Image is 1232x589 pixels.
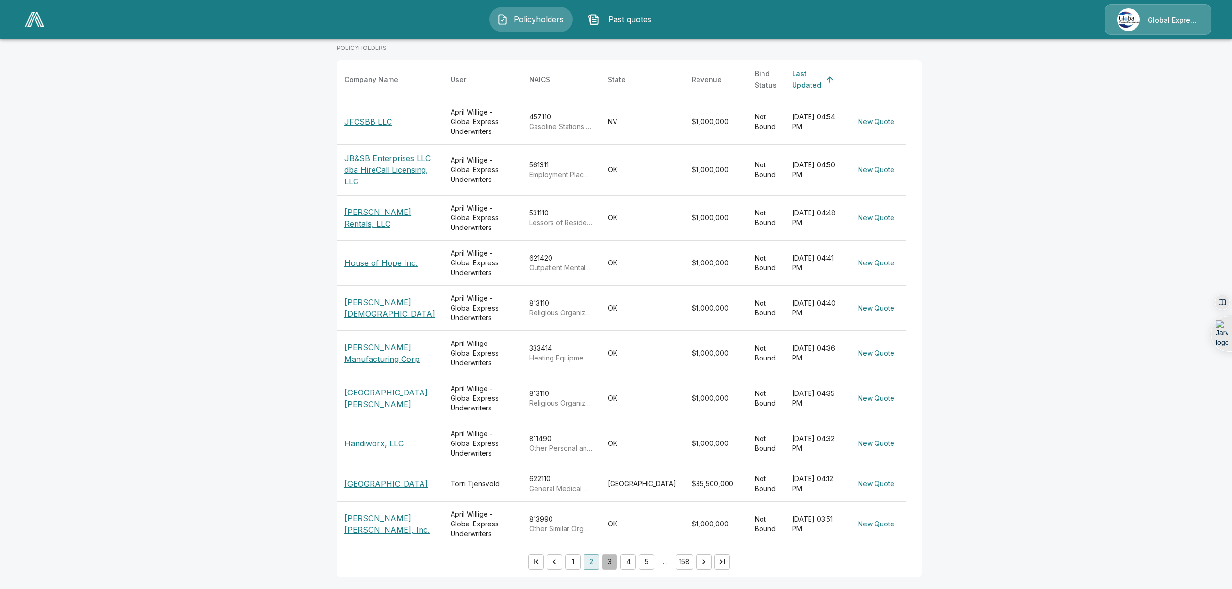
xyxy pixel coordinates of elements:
[684,196,747,241] td: $1,000,000
[344,478,428,490] p: [GEOGRAPHIC_DATA]
[784,421,846,466] td: [DATE] 04:32 PM
[684,99,747,145] td: $1,000,000
[451,107,514,136] div: April Willige - Global Express Underwriters
[854,435,898,453] button: New Quote
[784,286,846,331] td: [DATE] 04:40 PM
[451,203,514,232] div: April Willige - Global Express Underwriters
[528,554,544,570] button: Go to first page
[600,421,684,466] td: OK
[600,466,684,502] td: [GEOGRAPHIC_DATA]
[529,218,592,228] p: Lessors of Residential Buildings and Dwellings
[784,331,846,376] td: [DATE] 04:36 PM
[451,294,514,323] div: April Willige - Global Express Underwriters
[451,429,514,458] div: April Willige - Global Express Underwriters
[1117,8,1140,31] img: Agency Icon
[529,353,592,363] p: Heating Equipment (except Warm Air Furnaces) Manufacturing
[854,209,898,227] button: New Quote
[747,376,784,421] td: Not Bound
[529,112,592,131] div: 457110
[529,170,592,180] p: Employment Placement Agencies
[747,502,784,547] td: Not Bound
[344,74,398,85] div: Company Name
[600,145,684,196] td: OK
[854,299,898,317] button: New Quote
[747,286,784,331] td: Not Bound
[747,196,784,241] td: Not Bound
[684,421,747,466] td: $1,000,000
[529,263,592,273] p: Outpatient Mental Health and Substance Abuse Centers
[747,466,784,502] td: Not Bound
[620,554,636,570] button: Go to page 4
[854,344,898,362] button: New Quote
[344,296,435,320] p: [PERSON_NAME][DEMOGRAPHIC_DATA]
[854,161,898,179] button: New Quote
[684,331,747,376] td: $1,000,000
[600,286,684,331] td: OK
[529,514,592,534] div: 813990
[854,515,898,533] button: New Quote
[600,99,684,145] td: NV
[337,44,387,52] p: POLICYHOLDERS
[600,376,684,421] td: OK
[600,502,684,547] td: OK
[784,502,846,547] td: [DATE] 03:51 PM
[747,241,784,286] td: Not Bound
[344,152,435,187] p: JB&SB Enterprises LLC dba HireCall Licensing, LLC
[854,390,898,408] button: New Quote
[603,14,657,25] span: Past quotes
[512,14,566,25] span: Policyholders
[529,160,592,180] div: 561311
[600,241,684,286] td: OK
[714,554,730,570] button: Go to last page
[608,74,626,85] div: State
[451,248,514,278] div: April Willige - Global Express Underwriters
[451,155,514,184] div: April Willige - Global Express Underwriters
[529,208,592,228] div: 531110
[547,554,562,570] button: Go to previous page
[344,116,392,128] p: JFCSBB LLC
[344,438,404,449] p: Handiworx, LLC
[588,14,600,25] img: Past quotes Icon
[1148,16,1199,25] p: Global Express Underwriters
[600,196,684,241] td: OK
[529,74,550,85] div: NAICS
[529,298,592,318] div: 813110
[451,384,514,413] div: April Willige - Global Express Underwriters
[344,257,418,269] p: House of Hope Inc.
[1105,4,1211,35] a: Agency IconGlobal Express Underwriters
[747,145,784,196] td: Not Bound
[696,554,712,570] button: Go to next page
[451,74,466,85] div: User
[657,557,673,567] div: …
[784,241,846,286] td: [DATE] 04:41 PM
[639,554,654,570] button: Go to page 5
[451,339,514,368] div: April Willige - Global Express Underwriters
[497,14,508,25] img: Policyholders Icon
[684,376,747,421] td: $1,000,000
[747,60,784,99] th: Bind Status
[581,7,664,32] button: Past quotes IconPast quotes
[489,7,573,32] button: Policyholders IconPolicyholders
[529,308,592,318] p: Religious Organizations
[529,122,592,131] p: Gasoline Stations with Convenience Stores
[684,145,747,196] td: $1,000,000
[451,479,514,489] div: Torri Tjensvold
[337,60,922,546] table: simple table
[784,145,846,196] td: [DATE] 04:50 PM
[529,344,592,363] div: 333414
[529,398,592,408] p: Religious Organizations
[600,331,684,376] td: OK
[854,475,898,493] button: New Quote
[344,512,435,536] p: [PERSON_NAME] [PERSON_NAME], Inc.
[344,342,435,365] p: [PERSON_NAME] Manufacturing Corp
[529,484,592,493] p: General Medical and Surgical Hospitals
[529,434,592,453] div: 811490
[684,241,747,286] td: $1,000,000
[747,99,784,145] td: Not Bound
[527,554,731,570] nav: pagination navigation
[25,12,44,27] img: AA Logo
[854,254,898,272] button: New Quote
[529,524,592,534] p: Other Similar Organizations (except Business, Professional, Labor, and Political Organizations)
